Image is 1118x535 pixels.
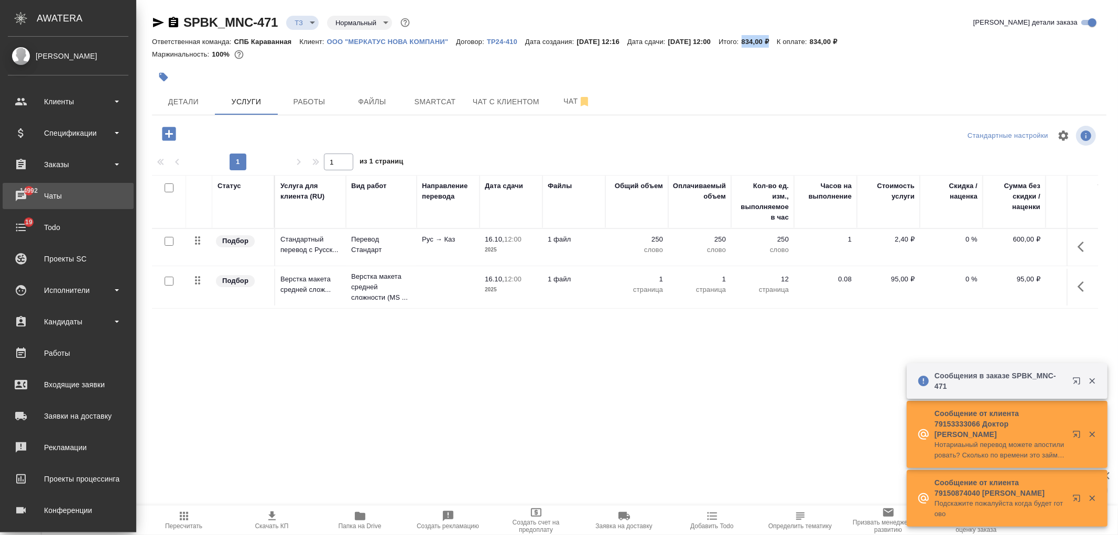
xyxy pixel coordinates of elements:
[8,345,128,361] div: Работы
[673,181,726,202] div: Оплачиваемый объем
[8,282,128,298] div: Исполнители
[158,95,209,108] span: Детали
[351,271,411,303] p: Верстка макета средней сложности (MS ...
[140,506,228,535] button: Пересчитать
[668,506,756,535] button: Добавить Todo
[504,275,522,283] p: 12:00
[3,372,134,398] a: Входящие заявки
[280,181,341,202] div: Услуга для клиента (RU)
[1051,274,1103,285] p: 114,00 ₽
[577,38,627,46] p: [DATE] 12:16
[1066,488,1091,513] button: Открыть в новой вкладке
[611,245,663,255] p: слово
[8,188,128,204] div: Чаты
[165,522,202,530] span: Пересчитать
[485,285,537,295] p: 2025
[1051,123,1076,148] span: Настроить таблицу
[525,38,577,46] p: Дата создания:
[487,37,525,46] a: ТР24-410
[327,16,392,30] div: ТЗ
[284,95,334,108] span: Работы
[935,440,1066,461] p: Нотариаьный перевод можете апостилировать? Сколько по времени это займёт?
[8,220,128,235] div: Todo
[498,519,574,533] span: Создать счет на предоплату
[736,274,789,285] p: 12
[988,234,1040,245] p: 600,00 ₽
[768,522,832,530] span: Определить тематику
[862,234,915,245] p: 2,40 ₽
[578,95,591,108] svg: Отписаться
[965,128,1051,144] div: split button
[595,522,652,530] span: Заявка на доставку
[398,16,412,29] button: Доп статусы указывают на важность/срочность заказа
[736,234,789,245] p: 250
[1051,234,1103,245] p: 720,00 ₽
[973,17,1078,28] span: [PERSON_NAME] детали заказа
[212,50,232,58] p: 100%
[37,8,136,29] div: AWATERA
[742,38,777,46] p: 834,00 ₽
[777,38,810,46] p: К оплате:
[339,522,382,530] span: Папка на Drive
[935,370,1066,391] p: Сообщения в заказе SPBK_MNC-471
[218,181,241,191] div: Статус
[504,235,522,243] p: 12:00
[935,408,1066,440] p: Сообщение от клиента 79153333066 Доктор [PERSON_NAME]
[280,274,341,295] p: Верстка макета средней слож...
[3,340,134,366] a: Работы
[404,506,492,535] button: Создать рекламацию
[456,38,487,46] p: Договор:
[332,18,379,27] button: Нормальный
[473,95,539,108] span: Чат с клиентом
[291,18,306,27] button: ТЗ
[8,377,128,392] div: Входящие заявки
[810,38,845,46] p: 834,00 ₽
[255,522,289,530] span: Скачать КП
[935,498,1066,519] p: Подскажите пожалуйста когда будет готово
[674,274,726,285] p: 1
[14,185,44,196] span: 14992
[674,285,726,295] p: страница
[8,440,128,455] div: Рекламации
[3,403,134,429] a: Заявки на доставку
[611,274,663,285] p: 1
[1071,274,1097,299] button: Показать кнопки
[3,246,134,272] a: Проекты SC
[8,503,128,518] div: Конференции
[8,157,128,172] div: Заказы
[862,274,915,285] p: 95,00 ₽
[299,38,327,46] p: Клиент:
[360,155,404,170] span: из 1 страниц
[422,181,474,202] div: Направление перевода
[3,497,134,523] a: Конференции
[3,466,134,492] a: Проекты процессинга
[1081,430,1103,439] button: Закрыть
[1066,424,1091,449] button: Открыть в новой вкладке
[1071,234,1097,259] button: Показать кнопки
[485,245,537,255] p: 2025
[410,95,460,108] span: Smartcat
[3,214,134,241] a: 19Todo
[8,251,128,267] div: Проекты SC
[487,38,525,46] p: ТР24-410
[316,506,404,535] button: Папка на Drive
[485,181,523,191] div: Дата сдачи
[925,274,978,285] p: 0 %
[580,506,668,535] button: Заявка на доставку
[925,181,978,202] div: Скидка / наценка
[221,95,272,108] span: Услуги
[492,506,580,535] button: Создать счет на предоплату
[152,65,175,89] button: Добавить тэг
[690,522,733,530] span: Добавить Todo
[862,181,915,202] div: Стоимость услуги
[167,16,180,29] button: Скопировать ссылку
[844,506,932,535] button: Призвать менеджера по развитию
[485,235,504,243] p: 16.10,
[19,217,39,227] span: 19
[548,274,600,285] p: 1 файл
[417,522,479,530] span: Создать рекламацию
[851,519,926,533] span: Призвать менеджера по развитию
[611,285,663,295] p: страница
[422,234,474,245] p: Рус → Каз
[183,15,278,29] a: SPBK_MNC-471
